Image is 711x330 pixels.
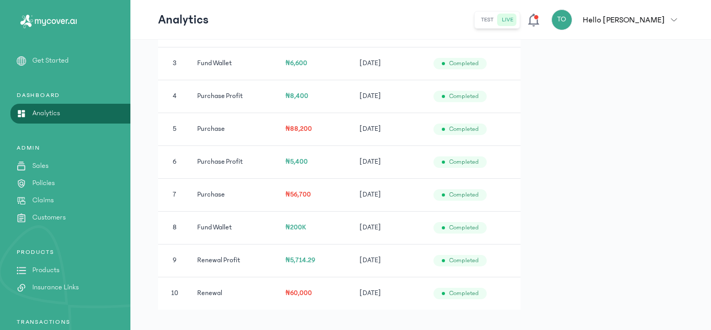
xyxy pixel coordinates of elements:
[583,14,665,26] p: Hello [PERSON_NAME]
[353,113,427,145] td: [DATE]
[173,92,176,100] span: 4
[197,125,225,132] span: purchase
[285,92,308,100] span: ₦8,400
[353,277,427,310] td: [DATE]
[173,125,176,132] span: 5
[285,125,312,132] span: ₦88,200
[449,158,478,166] span: Completed
[32,108,60,119] p: Analytics
[32,212,66,223] p: Customers
[173,59,176,67] span: 3
[197,256,240,264] span: renewal profit
[449,125,478,133] span: Completed
[353,211,427,244] td: [DATE]
[449,59,478,68] span: Completed
[551,9,572,30] div: TO
[197,289,222,297] span: renewal
[173,224,176,231] span: 8
[353,145,427,178] td: [DATE]
[173,158,176,165] span: 6
[449,191,478,199] span: Completed
[449,224,478,232] span: Completed
[32,178,55,189] p: Policies
[158,11,209,28] p: Analytics
[197,158,243,165] span: purchase profit
[197,59,232,67] span: fund wallet
[285,158,308,165] span: ₦5,400
[285,289,312,297] span: ₦60,000
[285,224,306,231] span: ₦200K
[173,191,176,198] span: 7
[353,178,427,211] td: [DATE]
[32,55,69,66] p: Get Started
[32,195,54,206] p: Claims
[285,256,315,264] span: ₦5,714.29
[353,244,427,277] td: [DATE]
[197,224,232,231] span: fund wallet
[477,14,498,26] button: test
[32,161,49,172] p: Sales
[449,289,478,298] span: Completed
[285,191,311,198] span: ₦56,700
[353,80,427,113] td: [DATE]
[197,92,243,100] span: purchase profit
[498,14,517,26] button: live
[449,92,478,101] span: Completed
[173,256,176,264] span: 9
[32,282,79,293] p: Insurance Links
[551,9,683,30] button: TOHello [PERSON_NAME]
[285,59,307,67] span: ₦6,600
[171,289,178,297] span: 10
[449,256,478,265] span: Completed
[353,47,427,80] td: [DATE]
[197,191,225,198] span: purchase
[32,265,59,276] p: Products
